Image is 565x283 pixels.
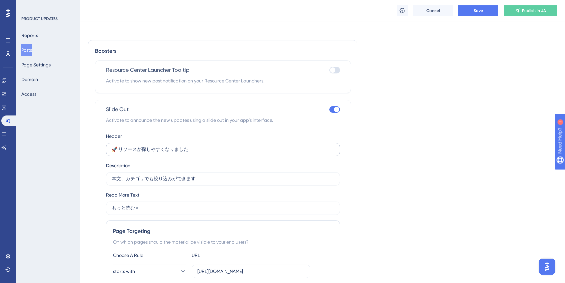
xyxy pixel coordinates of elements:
span: Cancel [426,8,440,13]
button: Save [458,5,498,16]
div: Boosters [95,47,350,55]
button: Publish in JA [504,5,557,16]
button: Access [21,88,36,100]
span: Save [474,8,483,13]
span: Activate to announce the new updates using a slide out in your app’s interface. [106,116,340,124]
input: yourwebsite.com/path [197,268,305,275]
div: Choose A Rule [113,251,186,259]
div: Description [106,162,130,170]
button: Cancel [413,5,453,16]
span: Need Help? [16,2,42,10]
span: Activate to show new post notification on your Resource Center Launchers. [106,77,340,85]
span: Publish in JA [522,8,546,13]
button: Page Settings [21,59,51,71]
span: Resource Center Launcher Tooltip [106,66,189,74]
iframe: UserGuiding AI Assistant Launcher [537,257,557,277]
div: On which pages should the material be visible to your end users? [113,238,333,246]
button: Posts [21,44,32,56]
button: Reports [21,29,38,41]
button: Domain [21,73,38,85]
input: Product Updates [112,146,334,153]
div: 1 [46,3,48,9]
span: Slide Out [106,105,129,113]
div: URL [192,251,265,259]
span: starts with [113,267,135,275]
div: Page Targeting [113,227,333,235]
div: PRODUCT UPDATES [21,16,58,21]
input: Read More > [112,205,334,212]
input: Check out the latest improvements in our product! [112,175,334,183]
button: starts with [113,265,186,278]
div: Header [106,132,122,140]
div: Read More Text [106,191,139,199]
